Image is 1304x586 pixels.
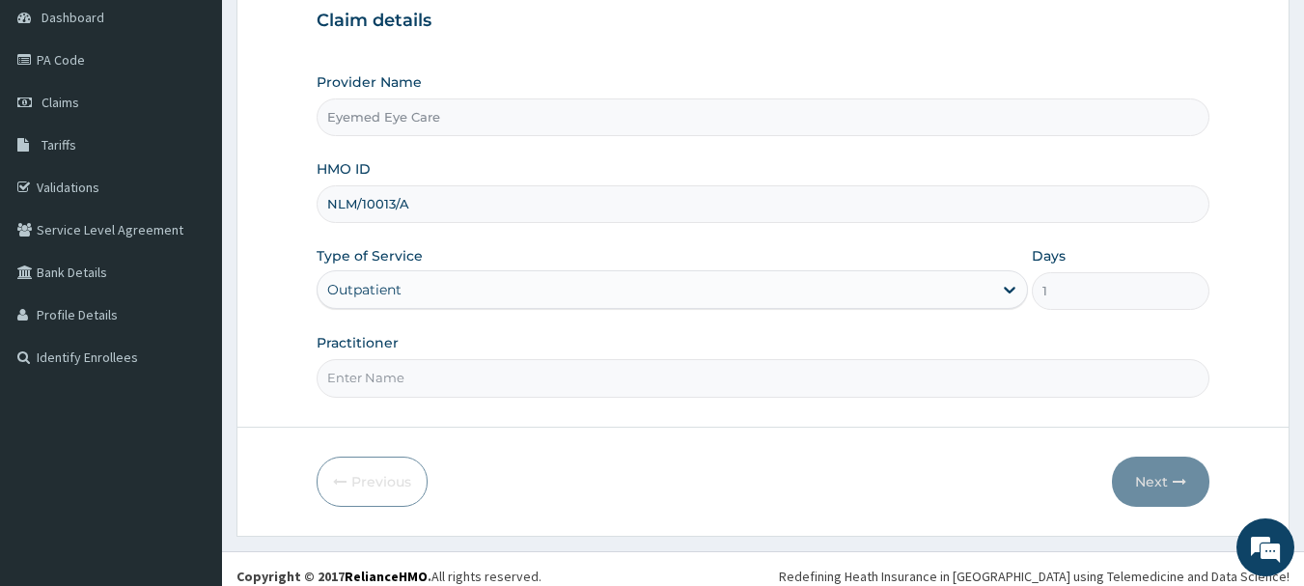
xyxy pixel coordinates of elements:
a: RelianceHMO [345,568,428,585]
input: Enter Name [317,359,1210,397]
label: Days [1032,246,1066,265]
strong: Copyright © 2017 . [236,568,431,585]
h3: Claim details [317,11,1210,32]
input: Enter HMO ID [317,185,1210,223]
label: Type of Service [317,246,423,265]
textarea: Type your message and hit 'Enter' [10,385,368,453]
div: Minimize live chat window [317,10,363,56]
label: Provider Name [317,72,422,92]
button: Next [1112,457,1209,507]
label: Practitioner [317,333,399,352]
span: Dashboard [42,9,104,26]
img: d_794563401_company_1708531726252_794563401 [36,97,78,145]
div: Outpatient [327,280,402,299]
div: Chat with us now [100,108,324,133]
span: Tariffs [42,136,76,153]
span: Claims [42,94,79,111]
div: Redefining Heath Insurance in [GEOGRAPHIC_DATA] using Telemedicine and Data Science! [779,567,1290,586]
button: Previous [317,457,428,507]
span: We're online! [112,172,266,367]
label: HMO ID [317,159,371,179]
